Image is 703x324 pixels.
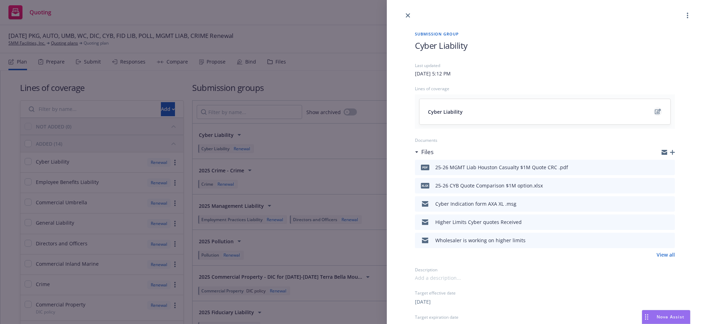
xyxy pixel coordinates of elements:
[415,147,434,157] div: Files
[415,137,675,143] div: Documents
[655,163,660,172] button: download file
[655,181,660,190] button: download file
[435,218,522,226] div: Higher Limits Cyber quotes Received
[435,182,543,189] div: 25-26 CYB Quote Comparison $1M option.xlsx
[666,200,672,208] button: preview file
[666,163,672,172] button: preview file
[642,310,690,324] button: Nova Assist
[415,267,675,273] div: Description
[415,290,675,296] div: Target effective date
[653,107,662,116] a: edit
[642,310,651,324] div: Drag to move
[666,181,672,190] button: preview file
[655,218,660,226] button: download file
[666,218,672,226] button: preview file
[435,200,516,207] div: Cyber Indication form AXA XL .msg
[415,40,468,51] span: Cyber Liability
[415,86,675,92] div: Lines of coverage
[415,298,431,305] button: [DATE]
[404,11,412,20] a: close
[415,314,675,320] div: Target expiration date
[421,147,434,157] h3: Files
[428,108,463,115] span: Cyber Liability
[683,11,692,20] a: more
[415,31,675,37] span: Submission group
[655,236,660,245] button: download file
[655,200,660,208] button: download file
[415,62,675,68] div: Last updated
[415,70,451,77] div: [DATE] 5:12 PM
[657,251,675,258] a: View all
[421,183,429,188] span: xlsx
[657,314,684,320] span: Nova Assist
[421,165,429,170] span: pdf
[435,164,568,171] div: 25-26 MGMT Liab Houston Casualty $1M Quote CRC .pdf
[435,237,526,244] div: Wholesaler is working on higher limits
[666,236,672,245] button: preview file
